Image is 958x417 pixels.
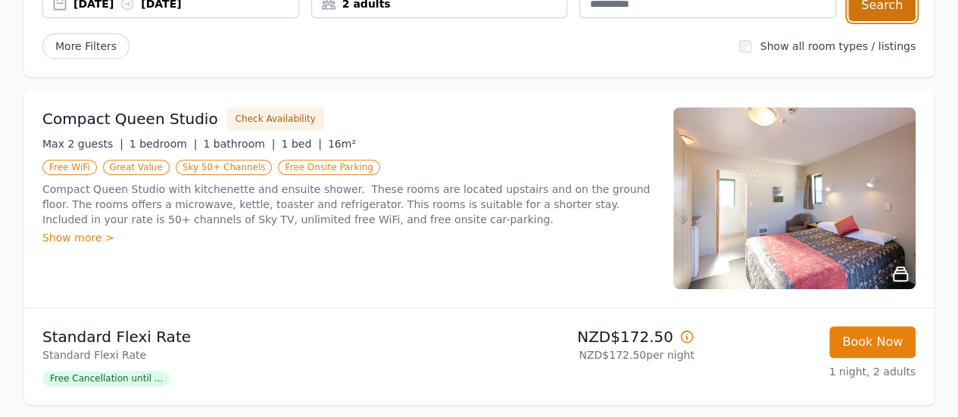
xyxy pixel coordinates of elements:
[760,40,916,52] label: Show all room types / listings
[203,138,275,150] span: 1 bathroom |
[42,33,130,59] span: More Filters
[103,160,170,175] span: Great Value
[42,326,473,347] p: Standard Flexi Rate
[130,138,198,150] span: 1 bedroom |
[227,107,324,130] button: Check Availability
[328,138,356,150] span: 16m²
[42,182,655,227] p: Compact Queen Studio with kitchenette and ensuite shower. These rooms are located upstairs and on...
[485,326,694,347] p: NZD$172.50
[42,138,123,150] span: Max 2 guests |
[707,364,916,379] p: 1 night, 2 adults
[42,230,655,245] div: Show more >
[42,108,218,129] h3: Compact Queen Studio
[278,160,379,175] span: Free Onsite Parking
[485,347,694,363] p: NZD$172.50 per night
[176,160,273,175] span: Sky 50+ Channels
[42,160,97,175] span: Free WiFi
[281,138,321,150] span: 1 bed |
[42,347,473,363] p: Standard Flexi Rate
[42,371,170,386] span: Free Cancellation until ...
[829,326,916,358] button: Book Now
